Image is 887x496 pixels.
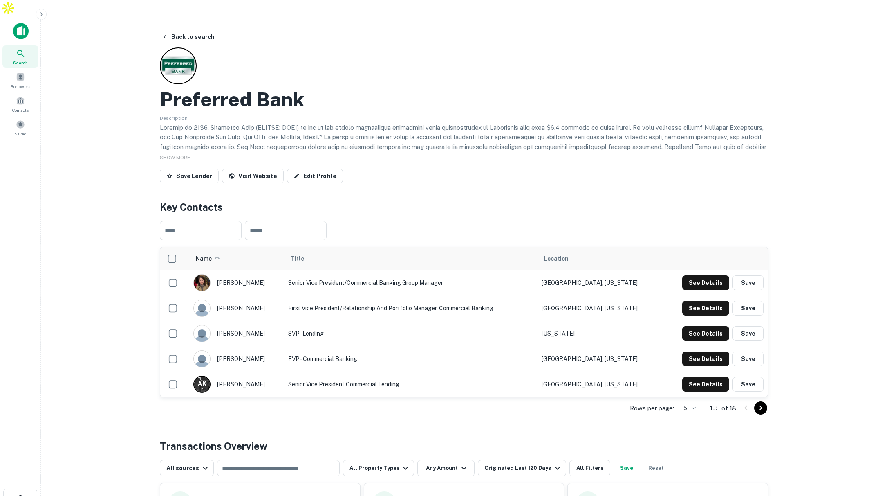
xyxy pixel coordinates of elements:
[284,346,538,372] td: EVP - Commercial Banking
[222,169,284,183] a: Visit Website
[732,377,764,392] button: Save
[160,123,768,180] p: Loremip do 2136, Sitametco Adip (ELITSE: DOEI) te inc ut lab etdolo magnaaliqua enimadmini venia ...
[160,88,304,111] h2: Preferred Bank
[160,169,219,183] button: Save Lender
[538,346,661,372] td: [GEOGRAPHIC_DATA], [US_STATE]
[189,247,284,270] th: Name
[166,463,210,473] div: All sources
[194,300,210,316] img: 9c8pery4andzj6ohjkjp54ma2
[682,275,729,290] button: See Details
[13,59,28,66] span: Search
[417,460,475,476] button: Any Amount
[198,380,206,388] p: A K
[160,155,190,160] span: SHOW MORE
[11,83,30,90] span: Borrowers
[291,254,315,264] span: Title
[15,131,27,137] span: Saved
[12,107,29,113] span: Contacts
[544,254,569,264] span: Location
[158,29,218,44] button: Back to search
[478,460,566,476] button: Originated Last 120 Days
[193,376,280,393] div: [PERSON_NAME]
[754,401,767,415] button: Go to next page
[287,169,343,183] a: Edit Profile
[569,460,610,476] button: All Filters
[284,321,538,346] td: SVP- Lending
[160,200,768,214] h4: Key Contacts
[682,301,729,316] button: See Details
[732,275,764,290] button: Save
[343,460,414,476] button: All Property Types
[682,352,729,366] button: See Details
[160,247,768,397] div: scrollable content
[194,351,210,367] img: 9c8pery4andzj6ohjkjp54ma2
[484,463,562,473] div: Originated Last 120 Days
[538,295,661,321] td: [GEOGRAPHIC_DATA], [US_STATE]
[13,23,29,39] img: capitalize-icon.png
[2,69,38,91] a: Borrowers
[846,431,887,470] iframe: Chat Widget
[538,372,661,397] td: [GEOGRAPHIC_DATA], [US_STATE]
[538,247,661,270] th: Location
[160,115,188,121] span: Description
[682,326,729,341] button: See Details
[193,325,280,342] div: [PERSON_NAME]
[710,404,736,413] p: 1–5 of 18
[538,321,661,346] td: [US_STATE]
[194,325,210,342] img: 9c8pery4andzj6ohjkjp54ma2
[682,377,729,392] button: See Details
[193,350,280,367] div: [PERSON_NAME]
[193,274,280,291] div: [PERSON_NAME]
[677,402,697,414] div: 5
[630,404,674,413] p: Rows per page:
[194,275,210,291] img: 1685890620047
[193,300,280,317] div: [PERSON_NAME]
[284,295,538,321] td: First Vice President/Relationship and Portfolio Manager, Commercial Banking
[732,301,764,316] button: Save
[538,270,661,295] td: [GEOGRAPHIC_DATA], [US_STATE]
[160,460,214,476] button: All sources
[2,45,38,68] a: Search
[2,93,38,115] a: Contacts
[614,460,640,476] button: Save your search to get updates of matches that match your search criteria.
[2,117,38,139] a: Saved
[284,247,538,270] th: Title
[732,326,764,341] button: Save
[643,460,669,476] button: Reset
[732,352,764,366] button: Save
[284,270,538,295] td: Senior Vice President/Commercial Banking Group Manager
[196,254,222,264] span: Name
[284,372,538,397] td: Senior Vice President Commercial Lending
[160,439,267,453] h4: Transactions Overview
